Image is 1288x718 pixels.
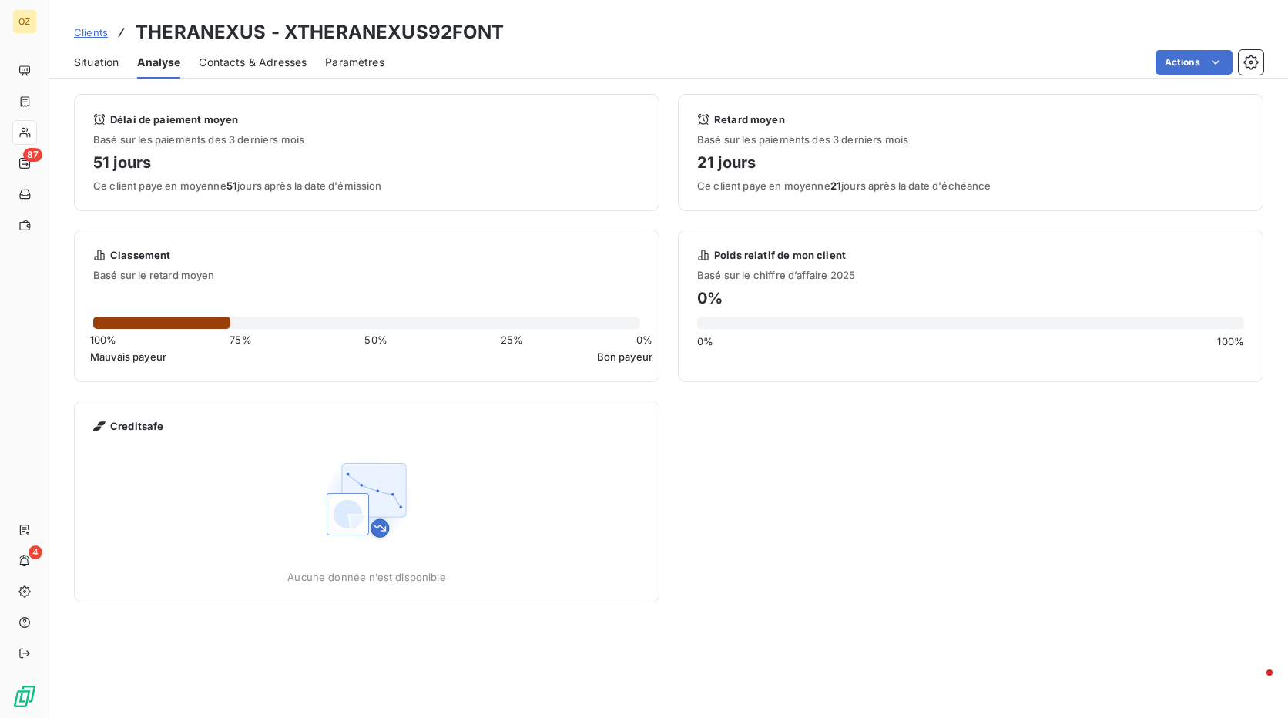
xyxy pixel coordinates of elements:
[1156,50,1233,75] button: Actions
[93,133,640,146] span: Basé sur les paiements des 3 derniers mois
[74,55,119,70] span: Situation
[714,249,846,261] span: Poids relatif de mon client
[12,684,37,709] img: Logo LeanPay
[1217,335,1244,347] span: 100 %
[137,55,180,70] span: Analyse
[90,334,117,346] span: 100 %
[12,9,37,34] div: OZ
[697,335,713,347] span: 0 %
[317,451,416,549] img: Empty state
[199,55,307,70] span: Contacts & Adresses
[136,18,505,46] h3: THERANEXUS - XTHERANEXUS92FONT
[93,179,640,192] span: Ce client paye en moyenne jours après la date d'émission
[93,150,640,175] h4: 51 jours
[597,351,653,363] span: Bon payeur
[1236,666,1273,703] iframe: Intercom live chat
[830,179,841,192] span: 21
[697,133,1244,146] span: Basé sur les paiements des 3 derniers mois
[23,148,42,162] span: 87
[287,571,446,583] span: Aucune donnée n’est disponible
[364,334,387,346] span: 50 %
[74,26,108,39] span: Clients
[636,334,652,346] span: 0 %
[697,150,1244,175] h4: 21 jours
[110,420,164,432] span: Creditsafe
[74,25,108,40] a: Clients
[226,179,237,192] span: 51
[75,269,659,281] span: Basé sur le retard moyen
[501,334,523,346] span: 25 %
[230,334,251,346] span: 75 %
[90,351,166,363] span: Mauvais payeur
[697,269,1244,281] span: Basé sur le chiffre d’affaire 2025
[697,286,1244,310] h4: 0 %
[325,55,384,70] span: Paramètres
[714,113,785,126] span: Retard moyen
[110,113,238,126] span: Délai de paiement moyen
[110,249,171,261] span: Classement
[697,179,1244,192] span: Ce client paye en moyenne jours après la date d'échéance
[29,545,42,559] span: 4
